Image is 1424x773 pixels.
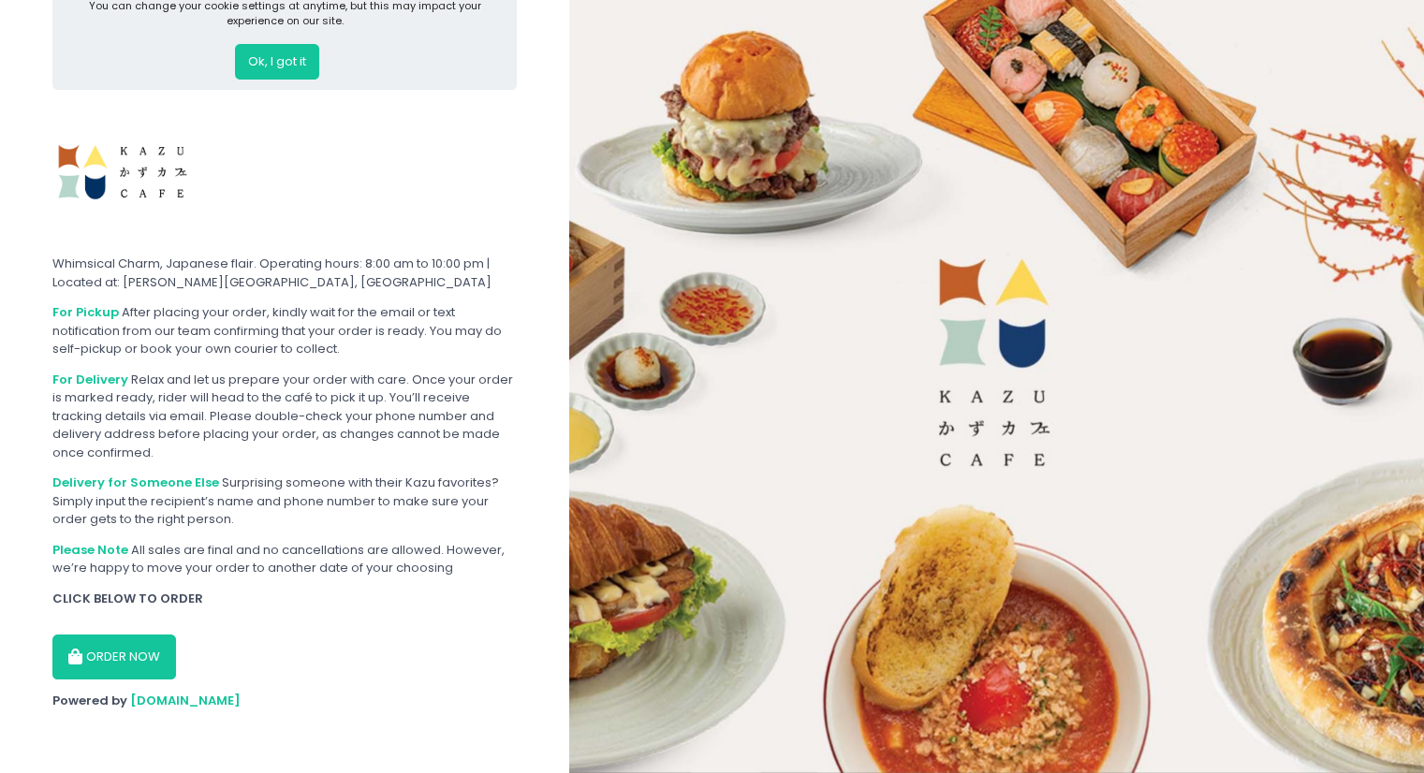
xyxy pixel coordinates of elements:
[52,102,193,242] img: Kazu Cafe
[52,303,517,358] div: After placing your order, kindly wait for the email or text notification from our team confirming...
[52,371,517,462] div: Relax and let us prepare your order with care. Once your order is marked ready, rider will head t...
[235,44,319,80] button: Ok, I got it
[52,474,219,491] b: Delivery for Someone Else
[52,255,517,291] div: Whimsical Charm, Japanese flair. Operating hours: 8:00 am to 10:00 pm | Located at: [PERSON_NAME]...
[52,303,119,321] b: For Pickup
[52,371,128,388] b: For Delivery
[52,634,176,679] button: ORDER NOW
[52,541,517,577] div: All sales are final and no cancellations are allowed. However, we’re happy to move your order to ...
[52,692,517,710] div: Powered by
[52,590,517,608] div: CLICK BELOW TO ORDER
[52,541,128,559] b: Please Note
[130,692,241,709] a: [DOMAIN_NAME]
[52,474,517,529] div: Surprising someone with their Kazu favorites? Simply input the recipient’s name and phone number ...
